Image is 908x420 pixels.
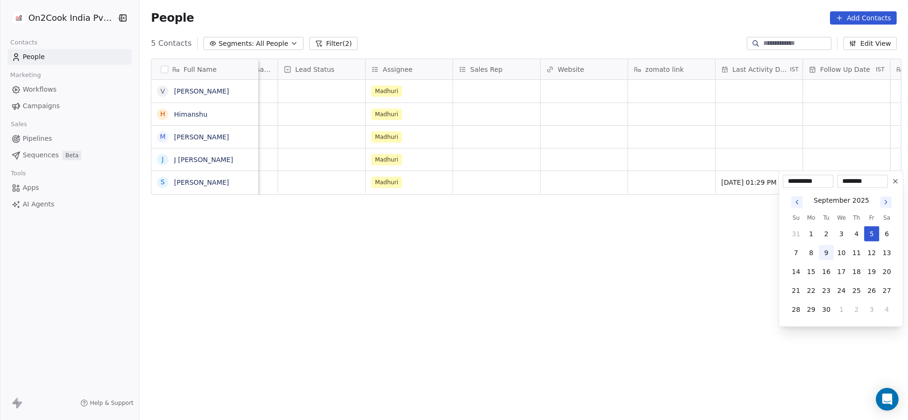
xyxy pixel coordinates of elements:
button: 26 [864,283,879,298]
th: Friday [864,213,879,223]
div: September 2025 [814,196,869,206]
button: 23 [819,283,834,298]
button: 17 [834,264,849,279]
button: 19 [864,264,879,279]
button: 15 [803,264,819,279]
button: 7 [788,245,803,260]
button: 24 [834,283,849,298]
button: 8 [803,245,819,260]
th: Sunday [788,213,803,223]
button: 13 [879,245,894,260]
button: 11 [849,245,864,260]
button: 4 [879,302,894,317]
button: 16 [819,264,834,279]
th: Tuesday [819,213,834,223]
button: 3 [864,302,879,317]
button: 9 [819,245,834,260]
button: 27 [879,283,894,298]
button: Go to next month [879,196,892,209]
button: 10 [834,245,849,260]
button: 4 [849,226,864,241]
button: 22 [803,283,819,298]
button: 2 [819,226,834,241]
button: 14 [788,264,803,279]
button: 1 [834,302,849,317]
button: 30 [819,302,834,317]
button: 1 [803,226,819,241]
button: 28 [788,302,803,317]
button: 3 [834,226,849,241]
button: Go to previous month [790,196,803,209]
button: 12 [864,245,879,260]
th: Wednesday [834,213,849,223]
button: 2 [849,302,864,317]
button: 21 [788,283,803,298]
button: 29 [803,302,819,317]
button: 6 [879,226,894,241]
button: 25 [849,283,864,298]
button: 5 [864,226,879,241]
th: Saturday [879,213,894,223]
th: Monday [803,213,819,223]
button: 20 [879,264,894,279]
th: Thursday [849,213,864,223]
button: 18 [849,264,864,279]
button: 31 [788,226,803,241]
